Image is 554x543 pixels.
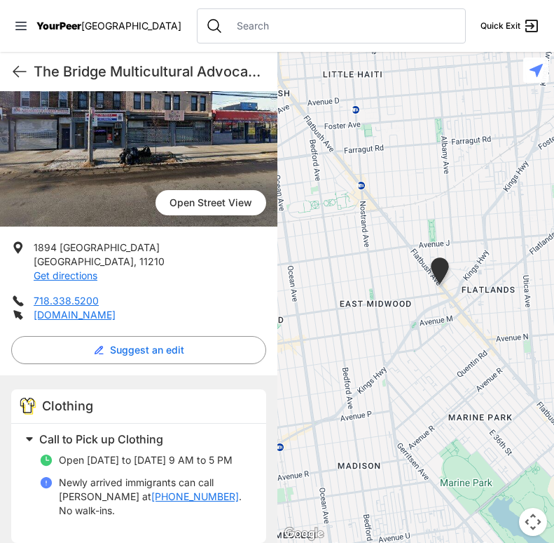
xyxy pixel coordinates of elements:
span: , [134,255,137,267]
a: 718.338.5200 [34,295,99,307]
a: [PHONE_NUMBER] [151,490,239,504]
span: Suggest an edit [110,343,184,357]
p: Newly arrived immigrants can call [PERSON_NAME] at . No walk-ins. [59,476,249,518]
a: Quick Exit [480,18,540,34]
a: Get directions [34,269,97,281]
button: Suggest an edit [11,336,266,364]
a: Open Street View [155,190,266,215]
span: YourPeer [36,20,81,32]
a: YourPeer[GEOGRAPHIC_DATA] [36,22,181,30]
span: Call to Pick up Clothing [39,432,163,446]
span: Open [DATE] to [DATE] 9 AM to 5 PM [59,454,233,466]
span: Quick Exit [480,20,520,32]
input: Search [228,19,457,33]
a: [DOMAIN_NAME] [34,309,116,321]
a: Open this area in Google Maps (opens a new window) [281,525,327,543]
img: Google [281,525,327,543]
span: [GEOGRAPHIC_DATA] [81,20,181,32]
span: 11210 [139,255,165,267]
h1: The Bridge Multicultural Advocacy Center MCP [34,62,266,81]
span: 1894 [GEOGRAPHIC_DATA] [34,241,160,253]
span: [GEOGRAPHIC_DATA] [34,255,134,267]
button: Map camera controls [519,508,547,536]
span: Clothing [42,398,93,413]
